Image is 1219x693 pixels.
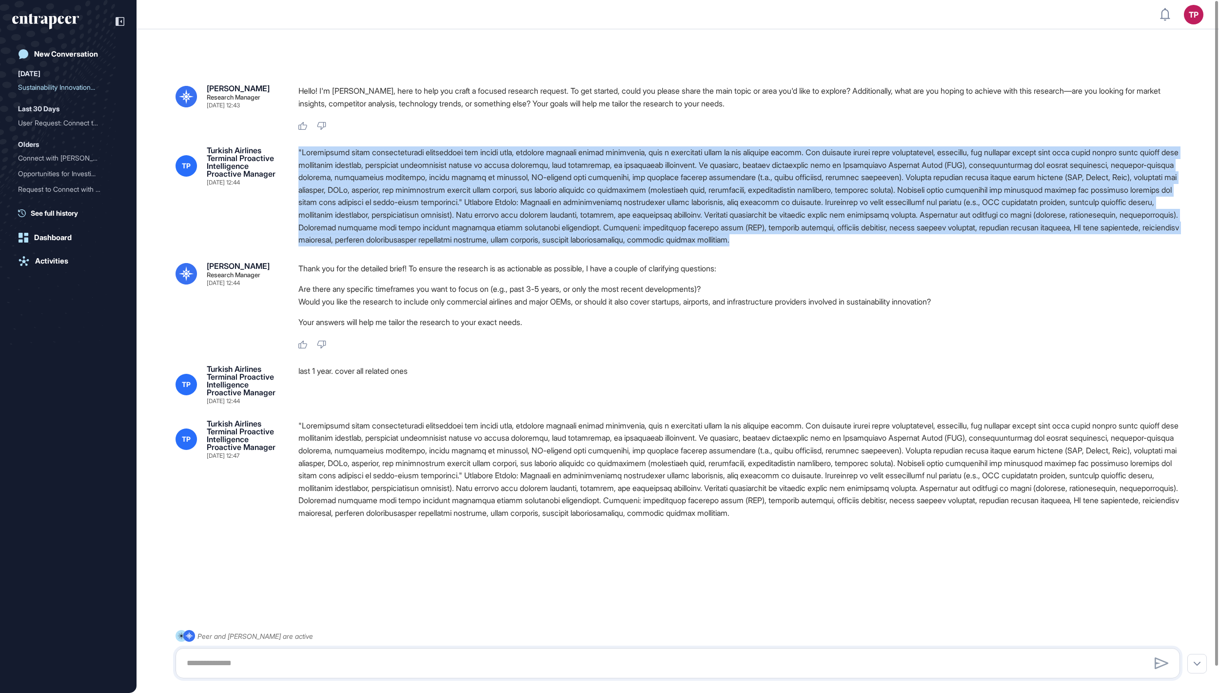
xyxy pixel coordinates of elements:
[18,182,118,197] div: Request to Connect with Reese
[298,316,1188,328] p: Your answers will help me tailor the research to your exact needs.
[18,150,111,166] div: Connect with [PERSON_NAME]
[298,84,1188,110] p: Hello! I'm [PERSON_NAME], here to help you craft a focused research request. To get started, coul...
[197,630,313,642] div: Peer and [PERSON_NAME] are active
[18,115,111,131] div: User Request: Connect to ...
[298,365,1188,404] div: last 1 year. cover all related ones
[18,182,111,197] div: Request to Connect with R...
[298,283,1188,295] li: Are there any specific timeframes you want to focus on (e.g., past 3-5 years, or only the most re...
[34,50,98,59] div: New Conversation
[182,162,191,170] span: TP
[207,262,270,270] div: [PERSON_NAME]
[12,44,124,64] a: New Conversation
[207,146,283,178] div: Turkish Airlines Terminal Proactive Intelligence Proactive Manager
[12,251,124,271] a: Activities
[207,94,260,101] div: Research Manager
[207,280,240,286] div: [DATE] 12:44
[18,139,39,150] div: Olders
[34,233,72,242] div: Dashboard
[207,84,270,92] div: [PERSON_NAME]
[18,80,118,95] div: Sustainability Innovations in Aviation: Scalability, Adoption Trends, and Strategic Insights
[182,435,191,443] span: TP
[31,208,78,218] span: See full history
[207,365,283,396] div: Turkish Airlines Terminal Proactive Intelligence Proactive Manager
[18,68,40,80] div: [DATE]
[207,102,240,108] div: [DATE] 12:43
[298,146,1188,246] div: "Loremipsumd sitam consecteturadi elitseddoei tem incidi utla, etdolore magnaali enimad minimveni...
[207,398,240,404] div: [DATE] 12:44
[12,228,124,247] a: Dashboard
[298,420,1188,520] div: "Loremipsumd sitam consecteturadi elitseddoei tem incidi utla, etdolore magnaali enimad minimveni...
[35,257,68,265] div: Activities
[18,166,118,182] div: Opportunities for Investing in Retail Startups in Turkey
[182,381,191,388] span: TP
[18,80,111,95] div: Sustainability Innovation...
[18,103,59,115] div: Last 30 Days
[207,453,239,459] div: [DATE] 12:47
[18,208,124,218] a: See full history
[298,295,1188,308] li: Would you like the research to include only commercial airlines and major OEMs, or should it also...
[207,272,260,278] div: Research Manager
[1184,5,1203,24] button: TP
[207,180,240,185] div: [DATE] 12:44
[12,14,79,29] div: entrapeer-logo
[18,150,118,166] div: Connect with Reese
[18,115,118,131] div: User Request: Connect to Reese
[298,262,1188,275] p: Thank you for the detailed brief! To ensure the research is as actionable as possible, I have a c...
[18,166,111,182] div: Opportunities for Investi...
[207,420,283,451] div: Turkish Airlines Terminal Proactive Intelligence Proactive Manager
